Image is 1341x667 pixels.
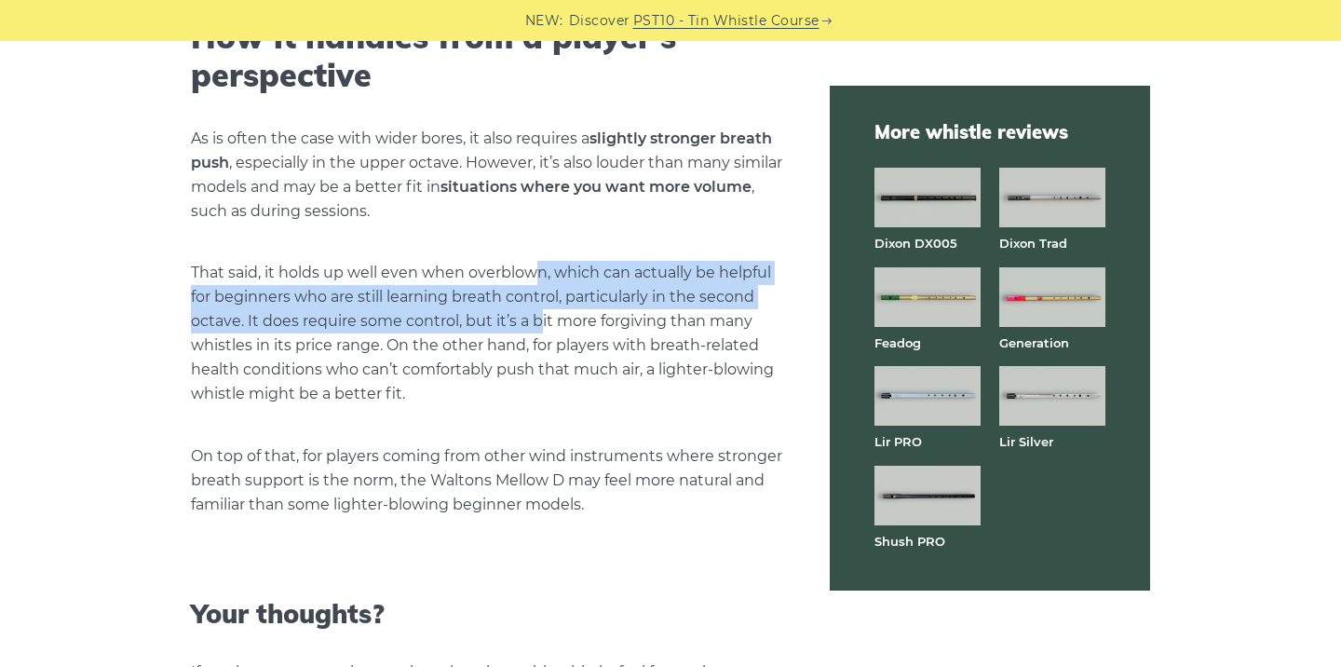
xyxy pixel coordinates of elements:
[569,10,630,32] span: Discover
[874,534,945,549] a: Shush PRO
[191,127,785,224] p: As is often the case with wider bores, it also requires a , especially in the upper octave. Howev...
[525,10,563,32] span: NEW:
[999,366,1105,426] img: Lir Silver tin whistle full front view
[191,261,785,406] p: That said, it holds up well even when overblown, which can actually be helpful for beginners who ...
[999,335,1069,350] a: Generation
[874,168,981,227] img: Dixon DX005 tin whistle full front view
[191,444,785,517] p: On top of that, for players coming from other wind instruments where stronger breath support is t...
[191,129,772,171] strong: slightly stronger breath push
[999,434,1053,449] a: Lir Silver
[874,236,957,251] a: Dixon DX005
[191,19,785,95] h2: How it handles from a player’s perspective
[999,236,1067,251] a: Dixon Trad
[999,267,1105,327] img: Generation brass tin whistle full front view
[633,10,819,32] a: PST10 - Tin Whistle Course
[874,119,1105,145] span: More whistle reviews
[874,335,921,350] a: Feadog
[999,168,1105,227] img: Dixon Trad tin whistle full front view
[874,366,981,426] img: Lir PRO aluminum tin whistle full front view
[874,267,981,327] img: Feadog brass tin whistle full front view
[191,598,785,630] h3: Your thoughts?
[440,178,752,196] strong: situations where you want more volume
[874,434,922,449] a: Lir PRO
[874,466,981,525] img: Shuh PRO tin whistle full front view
